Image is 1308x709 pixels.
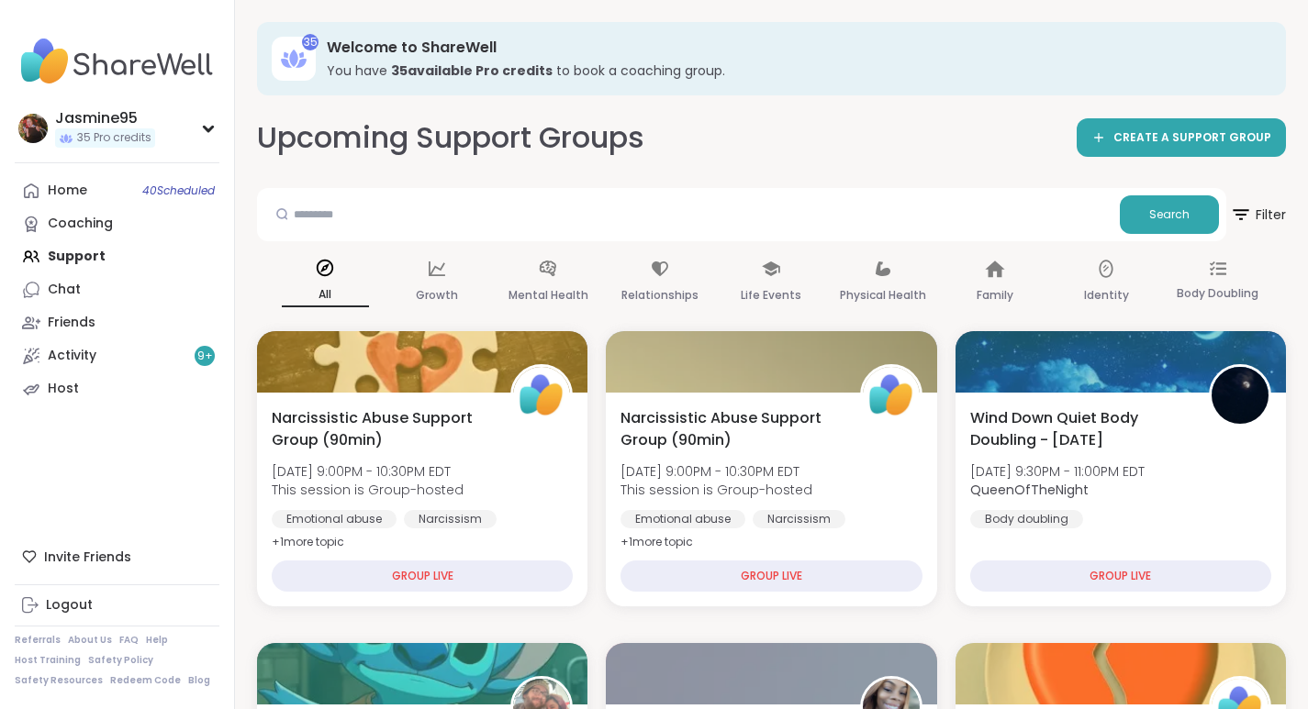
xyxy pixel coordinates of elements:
div: Friends [48,314,95,332]
p: Life Events [741,284,801,306]
a: FAQ [119,634,139,647]
div: Coaching [48,215,113,233]
div: GROUP LIVE [620,560,922,592]
div: GROUP LIVE [272,560,573,592]
a: Home40Scheduled [15,174,219,207]
h3: You have to book a coaching group. [327,61,1260,80]
a: Safety Policy [88,654,153,667]
div: Logout [46,596,93,615]
span: Narcissistic Abuse Support Group (90min) [272,407,490,451]
img: QueenOfTheNight [1212,367,1269,424]
a: Blog [188,674,210,687]
a: Coaching [15,207,219,240]
span: 40 Scheduled [142,183,215,198]
div: 35 [302,34,319,50]
div: Activity [48,347,96,365]
span: [DATE] 9:30PM - 11:00PM EDT [970,462,1145,481]
span: Filter [1230,193,1286,237]
b: 35 available Pro credit s [391,61,553,80]
div: Host [48,380,79,398]
a: Host [15,372,219,405]
p: Family [977,284,1013,306]
div: Home [48,182,87,200]
h2: Upcoming Support Groups [257,117,644,159]
span: Narcissistic Abuse Support Group (90min) [620,407,839,451]
div: Narcissism [404,510,497,528]
p: Physical Health [840,284,926,306]
a: Friends [15,306,219,339]
div: Invite Friends [15,540,219,573]
button: Search [1120,195,1219,234]
div: Chat [48,281,81,299]
img: ShareWell [513,367,570,424]
span: Search [1149,206,1190,223]
p: Relationships [621,284,699,306]
span: CREATE A SUPPORT GROUP [1113,130,1271,146]
b: QueenOfTheNight [970,481,1089,499]
div: Body doubling [970,510,1083,528]
img: Jasmine95 [18,114,48,143]
a: CREATE A SUPPORT GROUP [1077,118,1286,157]
div: Narcissism [753,510,845,528]
a: Help [146,634,168,647]
div: Emotional abuse [272,510,397,528]
span: [DATE] 9:00PM - 10:30PM EDT [272,462,464,481]
p: All [282,283,369,307]
a: About Us [68,634,112,647]
p: Mental Health [509,284,588,306]
a: Chat [15,273,219,306]
img: ShareWell Nav Logo [15,29,219,94]
a: Safety Resources [15,674,103,687]
span: 35 Pro credits [77,130,151,146]
a: Activity9+ [15,339,219,372]
button: Filter [1230,188,1286,241]
div: GROUP LIVE [970,560,1271,592]
img: ShareWell [863,367,920,424]
div: Jasmine95 [55,108,155,128]
a: Referrals [15,634,61,647]
p: Growth [416,284,458,306]
span: This session is Group-hosted [272,481,464,499]
p: Body Doubling [1177,282,1258,305]
span: 9 + [197,349,213,364]
a: Redeem Code [110,674,181,687]
span: Wind Down Quiet Body Doubling - [DATE] [970,407,1189,451]
h3: Welcome to ShareWell [327,38,1260,58]
span: This session is Group-hosted [620,481,812,499]
a: Host Training [15,654,81,667]
span: [DATE] 9:00PM - 10:30PM EDT [620,462,812,481]
div: Emotional abuse [620,510,745,528]
a: Logout [15,589,219,622]
p: Identity [1084,284,1129,306]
